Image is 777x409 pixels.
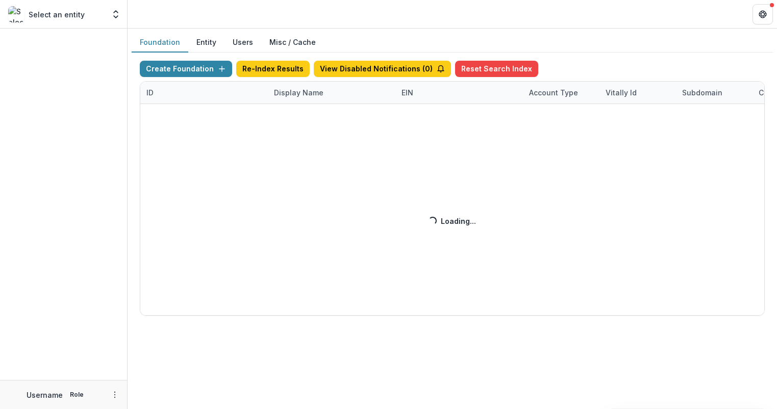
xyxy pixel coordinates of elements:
[67,390,87,399] p: Role
[224,33,261,53] button: Users
[109,389,121,401] button: More
[27,390,63,400] p: Username
[29,9,85,20] p: Select an entity
[753,4,773,24] button: Get Help
[8,6,24,22] img: Select an entity
[132,33,188,53] button: Foundation
[109,4,123,24] button: Open entity switcher
[188,33,224,53] button: Entity
[261,33,324,53] button: Misc / Cache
